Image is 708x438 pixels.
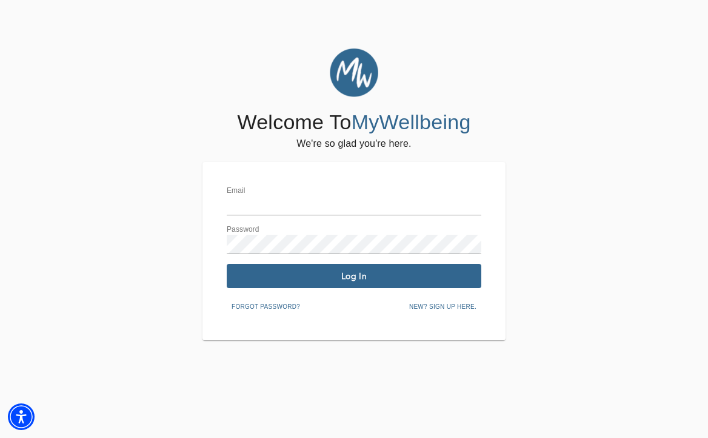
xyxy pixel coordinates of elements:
button: Forgot password? [227,298,305,316]
h6: We're so glad you're here. [296,135,411,152]
a: Forgot password? [227,301,305,311]
span: MyWellbeing [352,110,471,133]
span: Forgot password? [232,302,300,312]
span: Log In [232,271,476,282]
label: Email [227,187,245,195]
img: MyWellbeing [330,49,378,97]
h4: Welcome To [237,110,470,135]
button: Log In [227,264,481,288]
span: New? Sign up here. [409,302,476,312]
button: New? Sign up here. [404,298,481,316]
div: Accessibility Menu [8,403,35,430]
label: Password [227,226,259,234]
